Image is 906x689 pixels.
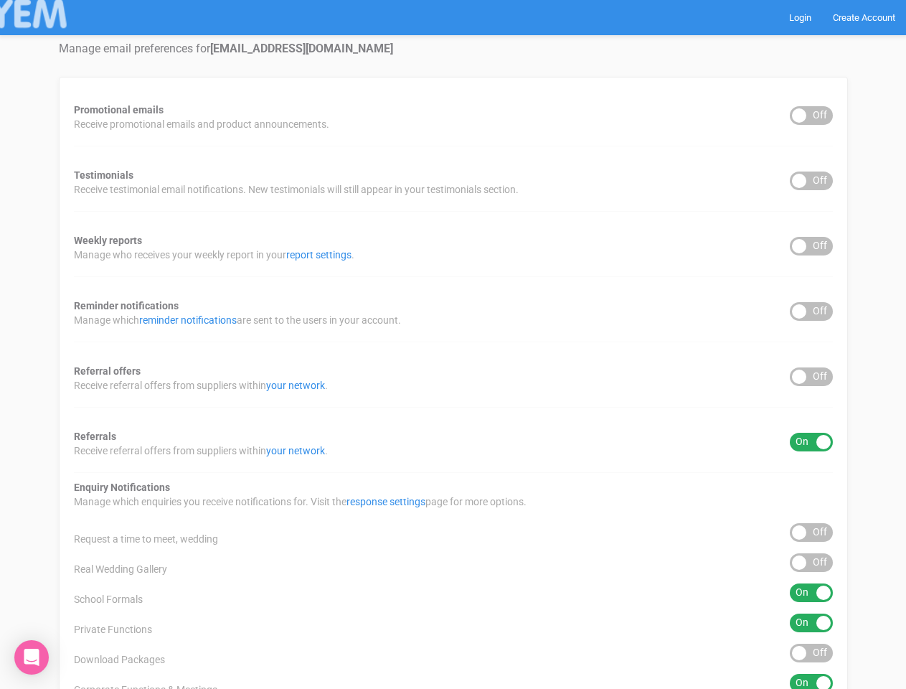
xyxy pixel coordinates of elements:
strong: Referrals [74,431,116,442]
span: Receive testimonial email notifications. New testimonials will still appear in your testimonials ... [74,182,519,197]
span: Request a time to meet, wedding [74,532,218,546]
strong: [EMAIL_ADDRESS][DOMAIN_NAME] [210,42,393,55]
a: your network [266,445,325,456]
strong: Weekly reports [74,235,142,246]
h4: Manage email preferences for [59,42,848,55]
a: response settings [346,496,425,507]
strong: Testimonials [74,169,133,181]
strong: Referral offers [74,365,141,377]
strong: Promotional emails [74,104,164,116]
span: Receive referral offers from suppliers within . [74,378,328,393]
div: Open Intercom Messenger [14,640,49,675]
span: Manage who receives your weekly report in your . [74,248,354,262]
span: Private Functions [74,622,152,637]
span: Real Wedding Gallery [74,562,167,576]
strong: Enquiry Notifications [74,482,170,493]
span: School Formals [74,592,143,606]
a: reminder notifications [139,314,237,326]
span: Receive promotional emails and product announcements. [74,117,329,131]
span: Download Packages [74,652,165,667]
a: report settings [286,249,351,261]
span: Manage which enquiries you receive notifications for. Visit the page for more options. [74,495,527,509]
span: Manage which are sent to the users in your account. [74,313,401,327]
span: Receive referral offers from suppliers within . [74,444,328,458]
strong: Reminder notifications [74,300,179,311]
a: your network [266,380,325,391]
